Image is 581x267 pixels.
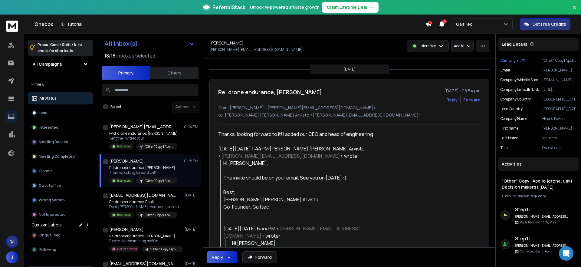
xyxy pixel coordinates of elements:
p: Hybrid Power Solutions [542,116,576,121]
button: Get Free Credits [520,18,570,30]
button: Reply [207,251,238,263]
p: [DATE] : 08:54 pm [444,88,481,94]
p: Unlock AI-powered affiliate growth [250,4,320,10]
p: Lead [39,110,48,115]
button: Claim Lifetime Deal→ [322,2,379,13]
span: → [369,4,374,10]
button: Forward [242,251,277,263]
div: Activities [498,157,579,171]
p: Interested [117,213,131,217]
h1: [PERSON_NAME] [109,226,144,232]
p: [GEOGRAPHIC_DATA] [542,107,576,111]
p: "Other" Copy | Apollo (drone, uav) | Decision makers | [DATE] [150,247,179,252]
button: Tutorial [57,20,86,28]
div: [PERSON_NAME] [PERSON_NAME] Arvisto [223,196,395,203]
p: to: [PERSON_NAME] [PERSON_NAME] Arvisto <[PERSON_NAME][EMAIL_ADDRESS][DOMAIN_NAME]> [218,112,481,118]
p: Interested [117,144,131,149]
p: Last Name [501,136,518,140]
span: 1 Step [502,193,511,199]
h3: Inboxes selected [117,52,155,59]
h6: [PERSON_NAME][EMAIL_ADDRESS][DOMAIN_NAME] [515,243,568,248]
button: Lead [28,107,93,119]
p: Thanks, looking forward to it! [109,170,177,175]
div: Best, [223,189,395,196]
p: Lead Details [502,41,527,47]
button: Reply [446,97,458,103]
p: Not Interested [39,212,66,217]
h6: Step 1 : [515,235,568,242]
button: Out of office [28,180,93,192]
p: Meeting Completed [39,154,75,159]
p: Out of office [39,183,61,188]
p: Interested [39,125,58,130]
p: Email [501,68,510,73]
p: [DATE] [343,67,356,72]
h3: Filters [28,80,93,89]
p: Re: drone endurance, Rohit [109,199,182,204]
button: All Status [28,92,93,104]
div: Onebox [34,20,425,28]
h1: [PERSON_NAME][EMAIL_ADDRESS][DOMAIN_NAME] [109,124,176,130]
div: Open Intercom Messenger [559,246,573,261]
p: First Name [501,126,518,131]
p: Dear [PERSON_NAME], Here's our tech sheet: [URL][DOMAIN_NAME] [[URL][DOMAIN_NAME]] And [109,204,182,209]
div: Hi [PERSON_NAME], [223,160,395,167]
div: Thanks, looking forward to it! I added our CEO and head of engineering. [218,130,395,138]
p: GaltTec [456,21,475,27]
p: Meeting Booked [39,140,68,144]
span: Follow-up [39,247,56,252]
button: Closed [28,165,93,177]
div: | [502,194,575,199]
p: "Other" Copy | Apollo (drone, uav) | Decision makers | [DATE] [145,179,174,183]
span: ReferralStack [212,4,245,11]
p: "Other" Copy | Apollo (drone, uav) | Decision makers | [DATE] [145,144,174,149]
button: Close banner [571,4,579,18]
button: Not Interested [28,209,93,221]
div: Co-Founder, Galttec [223,203,395,210]
p: [DATE] [185,261,198,266]
button: J [6,251,18,263]
p: Campaign [501,58,518,63]
h1: [EMAIL_ADDRESS][DOMAIN_NAME] [109,192,176,198]
a: [PERSON_NAME][EMAIL_ADDRESS][DOMAIN_NAME] [223,225,360,239]
p: Wrong person [39,198,65,203]
p: Press to check for shortcuts. [38,42,82,54]
button: Follow-up [28,244,93,256]
button: Others [150,66,199,80]
button: All Campaigns [28,58,93,70]
p: Not Interested [117,247,137,251]
p: Fwd: drone endurance, [PERSON_NAME] [109,131,178,136]
button: Campaign [501,58,525,63]
p: [PERSON_NAME] [542,126,576,131]
p: [DATE] [185,227,198,232]
p: Company Country [501,97,531,102]
span: 11 [442,19,447,24]
p: [PERSON_NAME][EMAIL_ADDRESS][DOMAIN_NAME] [209,47,303,52]
p: Title [501,145,507,150]
button: All Inbox(s) [100,38,199,50]
button: Meeting Booked [28,136,93,148]
button: Interested [28,121,93,133]
p: Closed [39,169,52,173]
button: Primary [102,66,150,80]
h1: "Other" Copy | Apollo (drone, uav) | Decision makers | [DATE] [502,178,575,190]
div: Forward [463,97,481,103]
h3: Custom Labels [31,222,62,228]
button: Wrong person [28,194,93,206]
button: Meeting Completed [28,150,93,163]
span: 22nd, Apr [536,249,550,253]
div: Reply [212,254,223,260]
p: Company LinkedIn Link [501,87,539,92]
button: Unqualified [28,229,93,241]
p: [DOMAIN_NAME] [542,77,576,82]
p: Re: drone endurance, [PERSON_NAME] [109,165,177,170]
p: Lead Country [501,107,523,111]
h1: All Campaigns [33,61,62,67]
h1: [PERSON_NAME] [109,158,144,164]
p: Reply Received [520,220,556,225]
p: All Status [39,96,57,101]
h1: [PERSON_NAME] [209,40,244,46]
p: "Other" Copy | Apollo (drone, uav) | Decision makers | [DATE] [145,213,174,217]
